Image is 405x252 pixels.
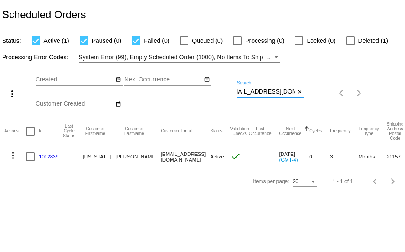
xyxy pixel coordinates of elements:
[245,36,284,46] span: Processing (0)
[210,154,224,159] span: Active
[253,178,289,184] div: Items per page:
[83,126,107,136] button: Change sorting for CustomerFirstName
[2,9,86,21] h2: Scheduled Orders
[330,129,350,134] button: Change sorting for Frequency
[4,118,26,144] mat-header-cell: Actions
[39,154,58,159] a: 1012839
[115,101,121,108] mat-icon: date_range
[295,87,304,97] button: Clear
[115,144,161,169] mat-cell: [PERSON_NAME]
[79,52,280,63] mat-select: Filter by Processing Error Codes
[279,157,298,162] a: (GMT-4)
[161,144,210,169] mat-cell: [EMAIL_ADDRESS][DOMAIN_NAME]
[279,126,301,136] button: Change sorting for NextOccurrenceUtc
[309,129,322,134] button: Change sorting for Cycles
[249,126,272,136] button: Change sorting for LastOccurrenceUtc
[293,178,298,184] span: 20
[36,76,113,83] input: Created
[7,89,17,99] mat-icon: more_vert
[115,76,121,83] mat-icon: date_range
[237,88,295,95] input: Search
[333,178,353,184] div: 1 - 1 of 1
[39,129,42,134] button: Change sorting for Id
[192,36,223,46] span: Queued (0)
[161,129,191,134] button: Change sorting for CustomerEmail
[333,84,350,102] button: Previous page
[210,129,222,134] button: Change sorting for Status
[124,76,202,83] input: Next Occurrence
[115,126,153,136] button: Change sorting for CustomerLastName
[297,89,303,96] mat-icon: close
[358,36,388,46] span: Deleted (1)
[279,144,309,169] mat-cell: [DATE]
[350,84,368,102] button: Next page
[83,144,115,169] mat-cell: [US_STATE]
[92,36,121,46] span: Paused (0)
[387,122,404,141] button: Change sorting for ShippingPostcode
[63,124,75,138] button: Change sorting for LastProcessingCycleId
[293,179,317,185] mat-select: Items per page:
[2,54,68,61] span: Processing Error Codes:
[36,100,113,107] input: Customer Created
[204,76,210,83] mat-icon: date_range
[330,144,358,169] mat-cell: 3
[358,126,379,136] button: Change sorting for FrequencyType
[144,36,169,46] span: Failed (0)
[2,37,21,44] span: Status:
[230,118,249,144] mat-header-cell: Validation Checks
[384,173,402,190] button: Next page
[307,36,335,46] span: Locked (0)
[309,144,330,169] mat-cell: 0
[8,150,18,161] mat-icon: more_vert
[44,36,69,46] span: Active (1)
[230,151,241,162] mat-icon: check
[358,144,386,169] mat-cell: Months
[367,173,384,190] button: Previous page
